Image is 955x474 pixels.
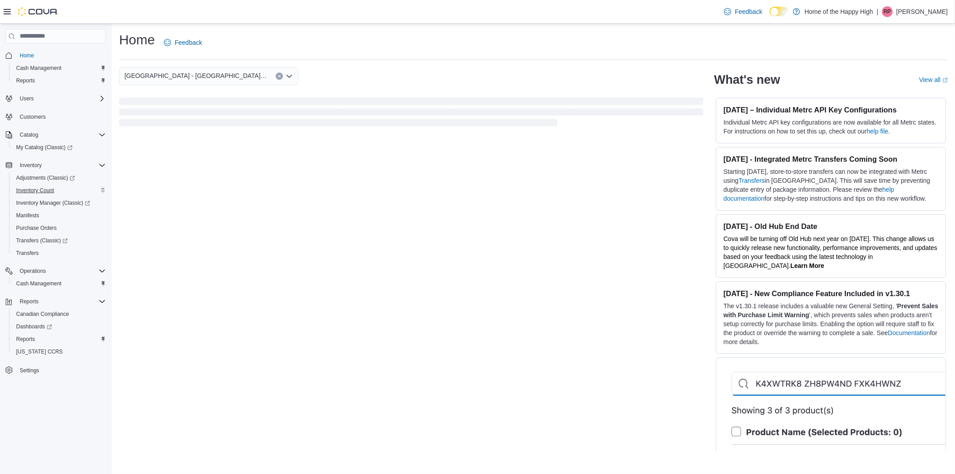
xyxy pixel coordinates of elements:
[16,50,38,61] a: Home
[16,77,35,84] span: Reports
[16,160,45,171] button: Inventory
[884,6,891,17] span: RP
[13,185,106,196] span: Inventory Count
[9,197,109,209] a: Inventory Manager (Classic)
[9,209,109,222] button: Manifests
[16,296,42,307] button: Reports
[13,75,39,86] a: Reports
[9,333,109,345] button: Reports
[2,295,109,308] button: Reports
[13,63,106,73] span: Cash Management
[16,212,39,219] span: Manifests
[13,210,106,221] span: Manifests
[738,177,765,184] a: Transfers
[724,118,938,136] p: Individual Metrc API key configurations are now available for all Metrc states. For instructions ...
[20,52,34,59] span: Home
[13,63,65,73] a: Cash Management
[919,76,948,83] a: View allExternal link
[724,167,938,203] p: Starting [DATE], store-to-store transfers can now be integrated with Metrc using in [GEOGRAPHIC_D...
[16,365,43,376] a: Settings
[724,105,938,114] h3: [DATE] – Individual Metrc API Key Configurations
[20,113,46,121] span: Customers
[2,49,109,62] button: Home
[16,65,61,72] span: Cash Management
[119,31,155,49] h1: Home
[16,93,106,104] span: Users
[888,329,930,336] a: Documentation
[2,265,109,277] button: Operations
[882,6,893,17] div: Rachel Power
[735,7,762,16] span: Feedback
[13,248,42,259] a: Transfers
[724,155,938,164] h3: [DATE] - Integrated Metrc Transfers Coming Soon
[18,7,58,16] img: Cova
[13,223,60,233] a: Purchase Orders
[724,302,938,346] p: The v1.30.1 release includes a valuable new General Setting, ' ', which prevents sales when produ...
[20,367,39,374] span: Settings
[16,323,52,330] span: Dashboards
[13,172,78,183] a: Adjustments (Classic)
[175,38,202,47] span: Feedback
[16,93,37,104] button: Users
[16,160,106,171] span: Inventory
[13,185,58,196] a: Inventory Count
[20,95,34,102] span: Users
[16,111,106,122] span: Customers
[724,186,894,202] a: help documentation
[13,198,94,208] a: Inventory Manager (Classic)
[13,321,56,332] a: Dashboards
[286,73,293,80] button: Open list of options
[16,50,106,61] span: Home
[13,75,106,86] span: Reports
[16,348,63,355] span: [US_STATE] CCRS
[2,363,109,376] button: Settings
[13,334,39,345] a: Reports
[16,266,106,276] span: Operations
[9,172,109,184] a: Adjustments (Classic)
[13,278,65,289] a: Cash Management
[9,74,109,87] button: Reports
[160,34,206,52] a: Feedback
[276,73,283,80] button: Clear input
[20,162,42,169] span: Inventory
[16,224,57,232] span: Purchase Orders
[16,129,42,140] button: Catalog
[9,345,109,358] button: [US_STATE] CCRS
[16,364,106,375] span: Settings
[13,321,106,332] span: Dashboards
[9,222,109,234] button: Purchase Orders
[13,172,106,183] span: Adjustments (Classic)
[9,184,109,197] button: Inventory Count
[13,235,71,246] a: Transfers (Classic)
[942,78,948,83] svg: External link
[791,262,824,269] a: Learn More
[13,346,106,357] span: Washington CCRS
[724,302,938,319] strong: Prevent Sales with Purchase Limit Warning
[16,280,61,287] span: Cash Management
[2,92,109,105] button: Users
[13,346,66,357] a: [US_STATE] CCRS
[5,45,106,400] nav: Complex example
[16,112,49,122] a: Customers
[20,298,39,305] span: Reports
[13,223,106,233] span: Purchase Orders
[9,277,109,290] button: Cash Management
[13,142,76,153] a: My Catalog (Classic)
[13,142,106,153] span: My Catalog (Classic)
[16,237,68,244] span: Transfers (Classic)
[714,73,780,87] h2: What's new
[20,131,38,138] span: Catalog
[2,129,109,141] button: Catalog
[13,248,106,259] span: Transfers
[9,247,109,259] button: Transfers
[16,310,69,318] span: Canadian Compliance
[9,320,109,333] a: Dashboards
[9,141,109,154] a: My Catalog (Classic)
[2,159,109,172] button: Inventory
[13,334,106,345] span: Reports
[16,199,90,207] span: Inventory Manager (Classic)
[13,278,106,289] span: Cash Management
[13,210,43,221] a: Manifests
